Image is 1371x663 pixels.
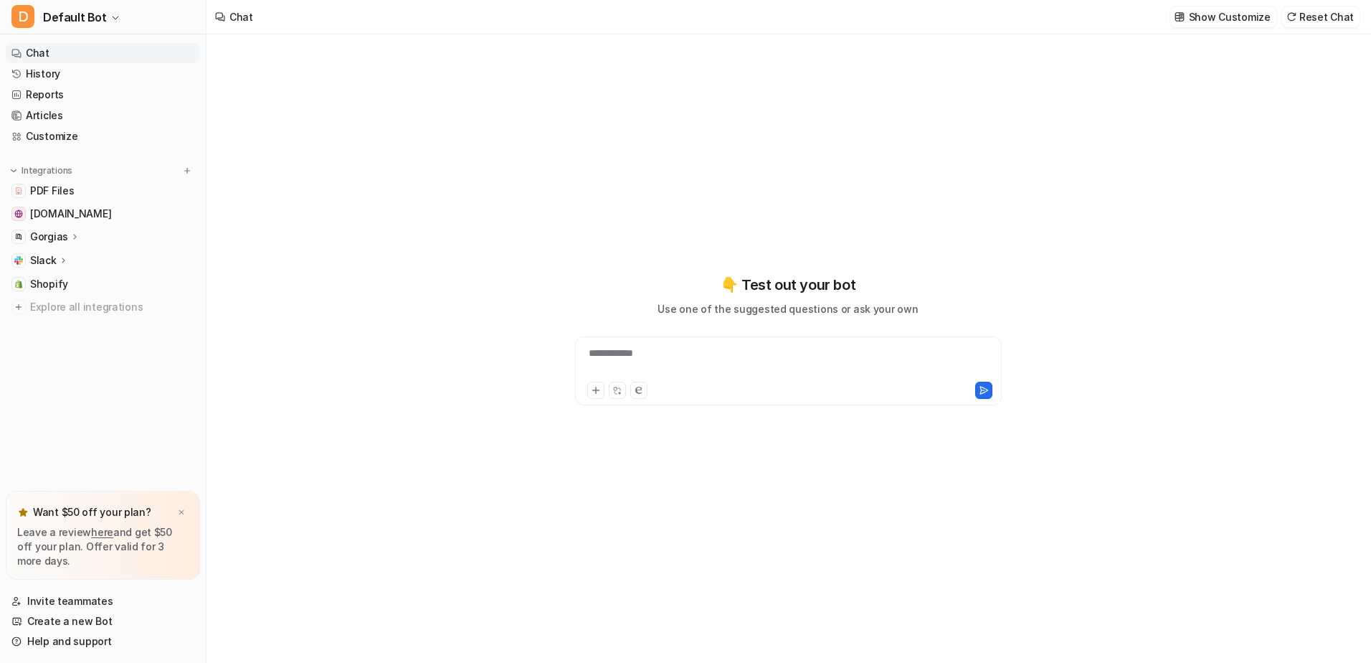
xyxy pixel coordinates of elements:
[30,207,111,221] span: [DOMAIN_NAME]
[14,210,23,218] img: help.years.com
[30,296,194,319] span: Explore all integrations
[658,301,918,316] p: Use one of the suggested questions or ask your own
[11,300,26,314] img: explore all integrations
[17,525,189,568] p: Leave a review and get $50 off your plan. Offer valid for 3 more days.
[6,85,200,105] a: Reports
[30,253,57,268] p: Slack
[30,277,68,291] span: Shopify
[1175,11,1185,22] img: customize
[182,166,192,176] img: menu_add.svg
[721,274,855,296] p: 👇 Test out your bot
[6,105,200,126] a: Articles
[14,256,23,265] img: Slack
[9,166,19,176] img: expand menu
[30,184,74,198] span: PDF Files
[1282,6,1360,27] button: Reset Chat
[177,508,186,517] img: x
[33,505,151,519] p: Want $50 off your plan?
[14,280,23,288] img: Shopify
[229,9,253,24] div: Chat
[91,526,113,538] a: here
[6,611,200,631] a: Create a new Bot
[14,232,23,241] img: Gorgias
[14,187,23,195] img: PDF Files
[6,64,200,84] a: History
[6,297,200,317] a: Explore all integrations
[6,126,200,146] a: Customize
[6,274,200,294] a: ShopifyShopify
[6,164,77,178] button: Integrations
[6,631,200,652] a: Help and support
[6,43,200,63] a: Chat
[6,591,200,611] a: Invite teammates
[6,204,200,224] a: help.years.com[DOMAIN_NAME]
[6,181,200,201] a: PDF FilesPDF Files
[1189,9,1271,24] p: Show Customize
[22,165,72,177] p: Integrations
[11,5,34,28] span: D
[17,507,29,518] img: star
[1286,11,1296,22] img: reset
[43,7,107,27] span: Default Bot
[1170,6,1276,27] button: Show Customize
[30,230,68,244] p: Gorgias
